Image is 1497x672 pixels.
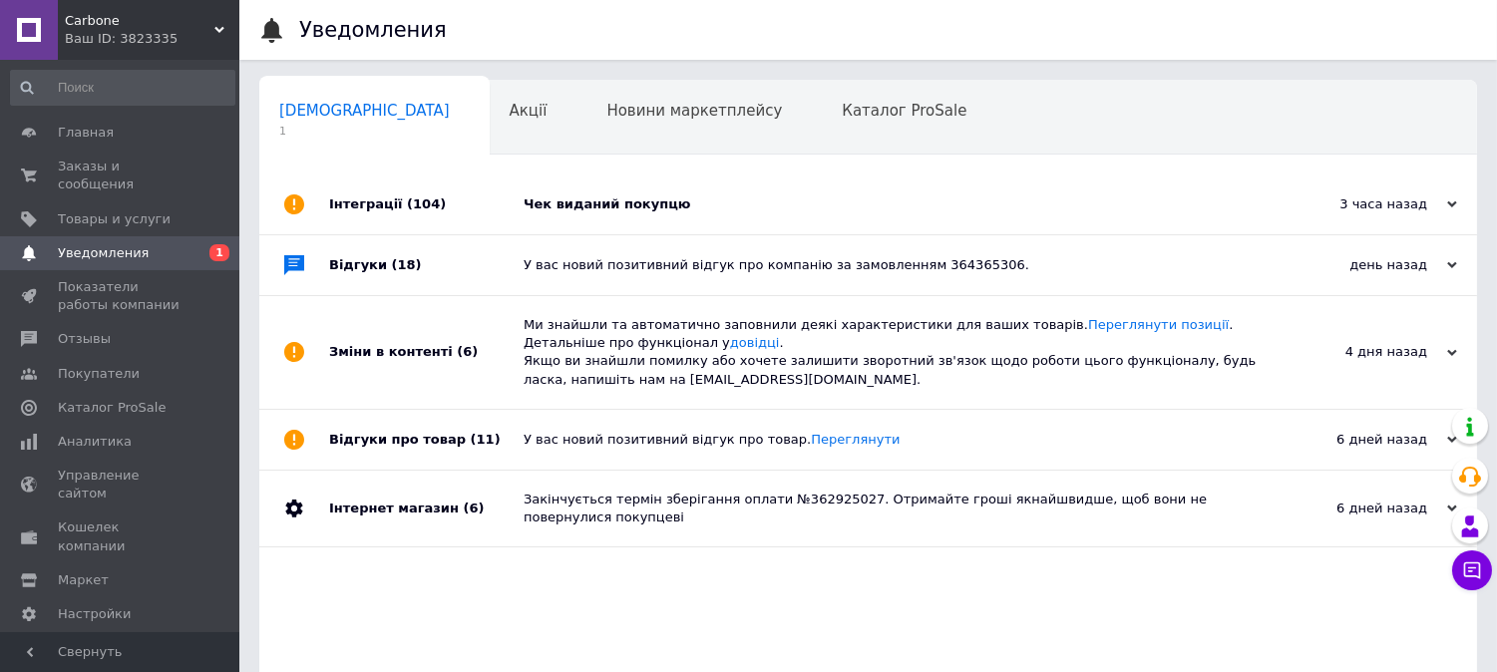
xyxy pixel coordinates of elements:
div: 6 дней назад [1258,500,1457,517]
span: [DEMOGRAPHIC_DATA] [279,102,450,120]
button: Чат с покупателем [1452,550,1492,590]
div: 4 дня назад [1258,343,1457,361]
span: Уведомления [58,244,149,262]
span: Покупатели [58,365,140,383]
span: Каталог ProSale [842,102,966,120]
span: Carbone [65,12,214,30]
span: Товары и услуги [58,210,171,228]
span: (18) [392,257,422,272]
div: Ми знайшли та автоматично заповнили деякі характеристики для ваших товарів. . Детальніше про функ... [524,316,1258,389]
span: Управление сайтом [58,467,185,503]
span: Маркет [58,571,109,589]
div: день назад [1258,256,1457,274]
div: Зміни в контенті [329,296,524,409]
div: Інтернет магазин [329,471,524,546]
span: Отзывы [58,330,111,348]
span: Заказы и сообщения [58,158,185,193]
div: Чек виданий покупцю [524,195,1258,213]
div: 6 дней назад [1258,431,1457,449]
a: довідці [730,335,780,350]
span: (6) [463,501,484,515]
span: Главная [58,124,114,142]
div: Відгуки [329,235,524,295]
span: 1 [279,124,450,139]
span: Настройки [58,605,131,623]
div: 3 часа назад [1258,195,1457,213]
span: 1 [209,244,229,261]
input: Поиск [10,70,235,106]
div: Ваш ID: 3823335 [65,30,239,48]
a: Переглянути [811,432,900,447]
div: Інтеграції [329,174,524,234]
a: Переглянути позиції [1088,317,1229,332]
span: (104) [407,196,446,211]
div: Відгуки про товар [329,410,524,470]
div: Закінчується термін зберігання оплати №362925027. Отримайте гроші якнайшвидше, щоб вони не поверн... [524,491,1258,526]
div: У вас новий позитивний відгук про товар. [524,431,1258,449]
div: У вас новий позитивний відгук про компанію за замовленням 364365306. [524,256,1258,274]
span: (11) [471,432,501,447]
h1: Уведомления [299,18,447,42]
span: Акції [510,102,548,120]
span: (6) [457,344,478,359]
span: Аналитика [58,433,132,451]
span: Показатели работы компании [58,278,185,314]
span: Новини маркетплейсу [606,102,782,120]
span: Каталог ProSale [58,399,166,417]
span: Кошелек компании [58,518,185,554]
